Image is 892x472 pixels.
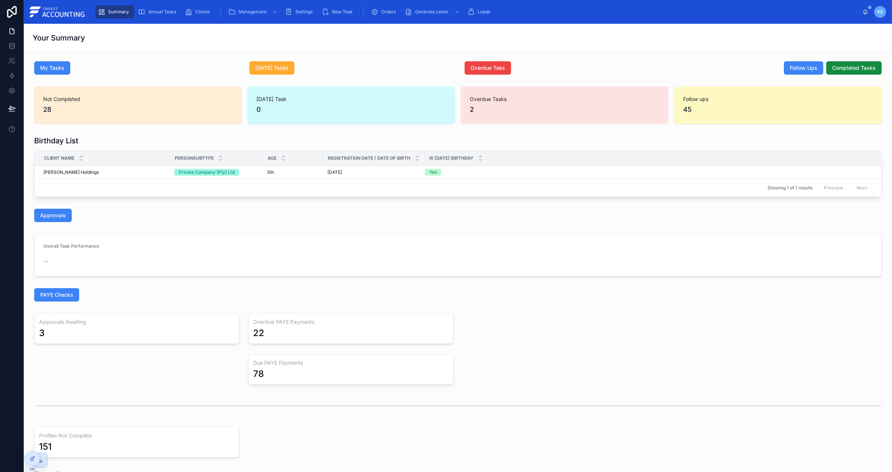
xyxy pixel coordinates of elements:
[108,9,129,15] span: Summary
[40,212,66,219] span: Approvals
[478,9,490,15] span: Leads
[179,169,235,176] div: Private Company (Pty) Ltd
[33,33,85,43] h1: Your Summary
[425,169,872,176] a: Yes
[34,61,70,75] button: My Tasks
[39,327,45,339] div: 3
[43,95,233,103] span: Not Completed
[136,5,181,19] a: Annual Tasks
[39,318,235,326] h3: Approvals Awaiting
[826,61,882,75] button: Completed Tasks
[832,64,876,72] span: Completed Tasks
[784,61,823,75] button: Follow Ups
[39,441,52,453] div: 151
[253,368,264,380] div: 78
[34,136,78,146] h1: Birthday List
[39,432,235,439] h3: Profiles Not Complete
[34,288,79,302] button: PAYE Checks
[183,5,215,19] a: Clients
[683,95,873,103] span: Follow ups
[790,64,817,72] span: Follow Ups
[148,9,176,15] span: Annual Tasks
[283,5,318,19] a: Settings
[40,291,73,299] span: PAYE Checks
[255,64,288,72] span: [DATE] Tasks
[683,104,873,115] span: 45
[328,155,410,161] span: Registration Date / Date of Birth
[327,169,420,175] a: [DATE]
[34,209,72,222] button: Approvals
[96,5,134,19] a: Summary
[43,104,233,115] span: 28
[43,169,165,175] a: [PERSON_NAME] Holdings
[415,9,449,15] span: Generate Letter
[877,9,883,15] span: KS
[239,9,266,15] span: Management
[92,4,862,20] div: scrollable content
[429,155,474,161] span: Is [DATE] Birthday
[381,9,396,15] span: Orders
[332,9,353,15] span: New Task
[465,61,511,75] button: Overdue Taks
[470,95,659,103] span: Overdue Tasks
[43,169,99,175] span: [PERSON_NAME] Holdings
[249,61,294,75] button: [DATE] Tasks
[429,169,437,176] div: Yes
[403,5,463,19] a: Generate Letter
[30,6,86,18] img: App logo
[267,169,319,175] a: 5th
[295,9,313,15] span: Settings
[253,318,449,326] h3: Overdue PAYE Payments
[253,359,449,367] h3: Due PAYE Payments
[175,155,214,161] span: PersonSubType
[43,243,99,249] span: Overall Task Performance
[226,5,281,19] a: Management
[267,169,274,175] span: 5th
[40,64,64,72] span: My Tasks
[195,9,210,15] span: Clients
[471,64,505,72] span: Overdue Taks
[268,155,277,161] span: Age
[767,185,812,191] span: Showing 1 of 1 results
[174,169,258,176] a: Private Company (Pty) Ltd
[319,5,358,19] a: New Task
[465,5,495,19] a: Leads
[256,104,446,115] span: 0
[369,5,401,19] a: Orders
[43,257,48,265] span: --
[256,95,446,103] span: [DATE] Task
[44,155,74,161] span: Client Name
[327,169,342,175] span: [DATE]
[253,327,264,339] div: 22
[470,104,659,115] span: 2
